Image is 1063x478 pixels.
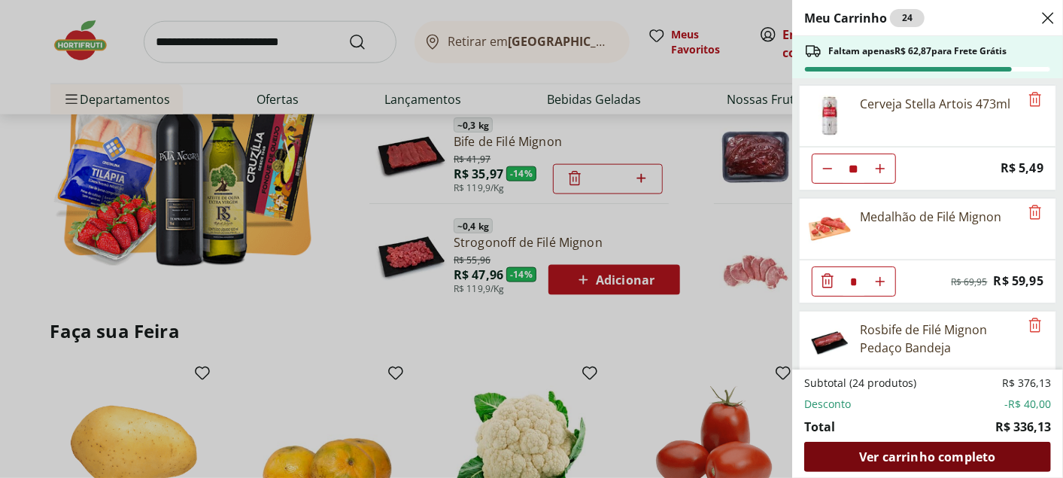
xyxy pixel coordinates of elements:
[859,451,995,463] span: Ver carrinho completo
[809,321,851,363] img: Principal
[804,442,1051,472] a: Ver carrinho completo
[175,89,241,99] div: Palavras-chave
[1002,376,1051,391] span: R$ 376,13
[843,267,865,296] input: Quantidade Atual
[860,321,1019,357] div: Rosbife de Filé Mignon Pedaço Bandeja
[828,45,1007,57] span: Faltam apenas R$ 62,87 para Frete Grátis
[1001,158,1043,178] span: R$ 5,49
[1004,397,1051,412] span: -R$ 40,00
[79,89,115,99] div: Domínio
[24,39,36,51] img: website_grey.svg
[812,154,843,184] button: Diminuir Quantidade
[860,95,1010,113] div: Cerveja Stella Artois 473ml
[994,271,1043,291] span: R$ 59,95
[890,9,925,27] div: 24
[42,24,74,36] div: v 4.0.25
[39,39,215,51] div: [PERSON_NAME]: [DOMAIN_NAME]
[865,154,895,184] button: Aumentar Quantidade
[843,154,865,183] input: Quantidade Atual
[804,418,835,436] span: Total
[860,208,1001,226] div: Medalhão de Filé Mignon
[952,276,988,288] span: R$ 69,95
[1026,317,1044,335] button: Remove
[865,266,895,297] button: Aumentar Quantidade
[804,9,925,27] h2: Meu Carrinho
[1026,91,1044,109] button: Remove
[804,397,851,412] span: Desconto
[995,418,1051,436] span: R$ 336,13
[24,24,36,36] img: logo_orange.svg
[809,95,851,137] img: Cerveja Stella Artois 473ml
[812,266,843,297] button: Diminuir Quantidade
[804,376,916,391] span: Subtotal (24 produtos)
[159,87,171,99] img: tab_keywords_by_traffic_grey.svg
[62,87,74,99] img: tab_domain_overview_orange.svg
[1026,204,1044,222] button: Remove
